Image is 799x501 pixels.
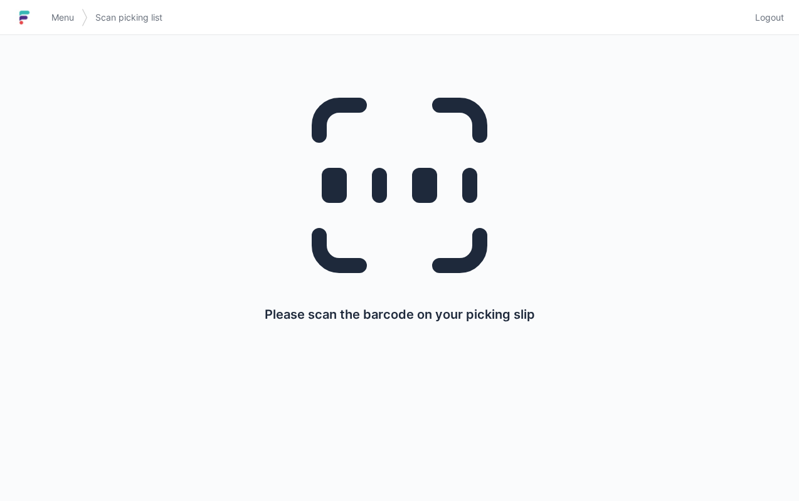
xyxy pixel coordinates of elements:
span: Menu [51,11,74,24]
img: svg> [82,3,88,33]
span: Logout [755,11,784,24]
a: Menu [44,6,82,29]
a: Logout [748,6,784,29]
a: Scan picking list [88,6,170,29]
img: logo-small.jpg [15,8,34,28]
span: Scan picking list [95,11,162,24]
p: Please scan the barcode on your picking slip [265,306,535,323]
